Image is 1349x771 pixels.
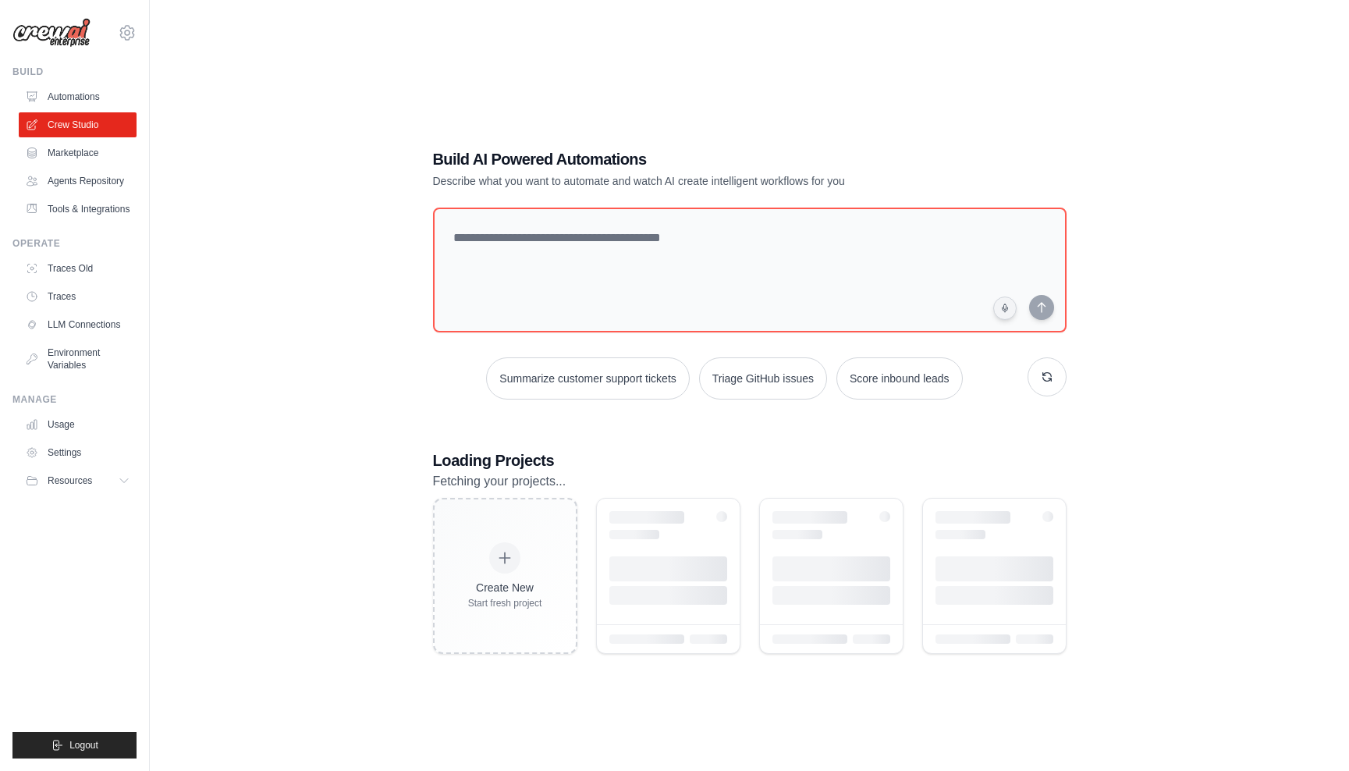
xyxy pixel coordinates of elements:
a: Marketplace [19,140,137,165]
a: Agents Repository [19,169,137,194]
div: Create New [468,580,542,595]
span: Resources [48,474,92,487]
button: Click to speak your automation idea [993,297,1017,320]
a: LLM Connections [19,312,137,337]
div: Manage [12,393,137,406]
a: Settings [19,440,137,465]
a: Automations [19,84,137,109]
button: Score inbound leads [836,357,963,400]
button: Logout [12,732,137,759]
a: Traces Old [19,256,137,281]
div: Build [12,66,137,78]
h3: Loading Projects [433,449,1067,471]
a: Usage [19,412,137,437]
div: Start fresh project [468,597,542,609]
button: Resources [19,468,137,493]
button: Get new suggestions [1028,357,1067,396]
a: Crew Studio [19,112,137,137]
div: Operate [12,237,137,250]
button: Summarize customer support tickets [486,357,689,400]
span: Logout [69,739,98,751]
h1: Build AI Powered Automations [433,148,957,170]
a: Traces [19,284,137,309]
a: Tools & Integrations [19,197,137,222]
p: Describe what you want to automate and watch AI create intelligent workflows for you [433,173,957,189]
button: Triage GitHub issues [699,357,827,400]
p: Fetching your projects... [433,471,1067,492]
a: Environment Variables [19,340,137,378]
img: Logo [12,18,91,48]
